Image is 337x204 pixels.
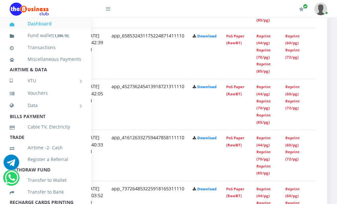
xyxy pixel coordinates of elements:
[10,3,49,16] img: Logo
[53,33,69,38] small: [ ]
[285,48,300,60] a: Reprint (72/pg)
[10,97,81,114] a: Data
[10,152,81,167] a: Register a Referral
[256,48,271,60] a: Reprint (70/pg)
[226,186,244,198] a: PoS Paper (RawBT)
[54,33,68,38] b: 1,590.15
[256,186,271,198] a: Reprint (44/pg)
[108,79,188,129] td: app_452736245413918721311110
[256,149,271,161] a: Reprint (70/pg)
[108,28,188,78] td: app_658532431175224871411110
[256,99,271,111] a: Reprint (70/pg)
[10,73,81,89] a: VTU
[10,184,81,199] a: Transfer to Bank
[81,130,107,180] td: [DATE] 04:40:33 PM
[10,28,81,43] a: Fund wallet[1,590.15]
[285,99,300,111] a: Reprint (72/pg)
[226,135,244,147] a: PoS Paper (RawBT)
[303,4,308,9] span: Renew/Upgrade Subscription
[197,84,216,89] a: Download
[5,175,18,185] a: Chat for support
[285,186,300,198] a: Reprint (60/pg)
[314,3,327,15] img: User
[256,84,271,96] a: Reprint (44/pg)
[256,135,271,147] a: Reprint (44/pg)
[256,113,271,125] a: Reprint (85/pg)
[10,140,81,155] a: Airtime -2- Cash
[81,79,107,129] td: [DATE] 04:42:05 PM
[285,34,300,46] a: Reprint (60/pg)
[81,28,107,78] td: [DATE] 04:42:39 PM
[10,119,81,134] a: Cable TV, Electricity
[256,164,271,176] a: Reprint (85/pg)
[226,34,244,46] a: PoS Paper (RawBT)
[108,130,188,180] td: app_416126332759447858111110
[256,61,271,74] a: Reprint (85/pg)
[285,84,300,96] a: Reprint (60/pg)
[4,159,19,170] a: Chat for support
[10,16,81,31] a: Dashboard
[299,7,304,12] i: Renew/Upgrade Subscription
[226,84,244,96] a: PoS Paper (RawBT)
[256,34,271,46] a: Reprint (44/pg)
[285,149,300,161] a: Reprint (72/pg)
[10,173,81,188] a: Transfer to Wallet
[10,40,81,55] a: Transactions
[197,135,216,140] a: Download
[10,86,81,101] a: Vouchers
[285,135,300,147] a: Reprint (60/pg)
[197,186,216,191] a: Download
[10,52,81,67] a: Miscellaneous Payments
[197,34,216,38] a: Download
